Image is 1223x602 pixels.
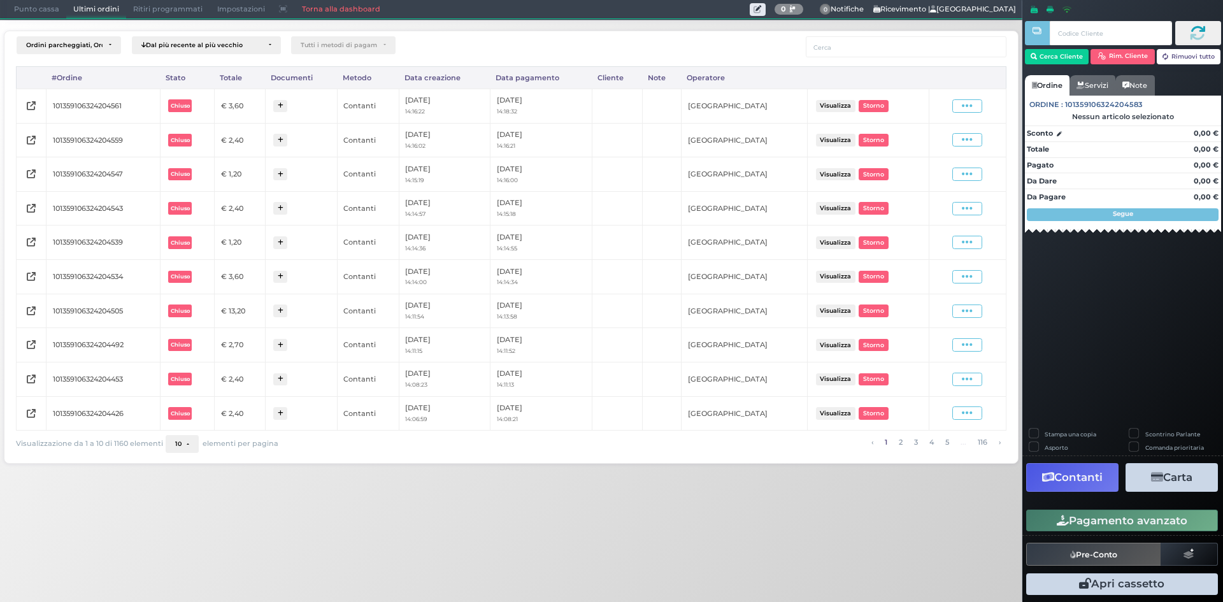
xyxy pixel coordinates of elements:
td: [DATE] [399,294,490,328]
div: #Ordine [46,67,161,89]
td: [GEOGRAPHIC_DATA] [682,89,808,123]
div: Data creazione [399,67,490,89]
small: 14:15:18 [497,210,516,217]
span: 10 [175,440,182,448]
button: Visualizza [816,134,855,146]
a: alla pagina 4 [926,435,937,449]
td: [GEOGRAPHIC_DATA] [682,294,808,328]
td: € 1,20 [215,157,265,192]
a: alla pagina 116 [974,435,991,449]
td: [DATE] [490,157,592,192]
td: 101359106324204453 [46,362,161,396]
strong: Sconto [1027,128,1053,139]
strong: Segue [1113,210,1133,218]
span: Punto cassa [7,1,66,18]
td: 101359106324204505 [46,294,161,328]
strong: Totale [1027,145,1049,154]
button: Storno [859,134,888,146]
td: [DATE] [490,362,592,396]
span: Ritiri programmati [126,1,210,18]
button: Rim. Cliente [1091,49,1155,64]
td: [DATE] [490,260,592,294]
button: Storno [859,339,888,351]
small: 14:16:02 [405,142,426,149]
button: Contanti [1026,463,1119,492]
td: [DATE] [399,123,490,157]
div: Data pagamento [490,67,592,89]
small: 14:08:21 [497,415,518,422]
button: Storno [859,373,888,385]
small: 14:11:54 [405,313,424,320]
td: [GEOGRAPHIC_DATA] [682,226,808,260]
small: 14:11:13 [497,381,514,388]
td: [DATE] [399,396,490,431]
a: Torna alla dashboard [294,1,387,18]
a: alla pagina 3 [910,435,921,449]
button: Storno [859,236,888,248]
td: € 1,20 [215,226,265,260]
b: Chiuso [171,205,190,211]
td: [DATE] [490,328,592,362]
td: Contanti [337,123,399,157]
td: [GEOGRAPHIC_DATA] [682,191,808,226]
button: Rimuovi tutto [1157,49,1221,64]
small: 14:14:34 [497,278,518,285]
label: Comanda prioritaria [1145,443,1204,452]
span: Impostazioni [210,1,272,18]
td: Contanti [337,89,399,123]
b: Chiuso [171,137,190,143]
td: [DATE] [490,226,592,260]
button: Storno [859,100,888,112]
div: Operatore [682,67,808,89]
button: Storno [859,168,888,180]
td: 101359106324204492 [46,328,161,362]
small: 14:14:55 [497,245,517,252]
td: 101359106324204547 [46,157,161,192]
button: Storno [859,305,888,317]
input: Cerca [806,36,1006,57]
strong: Da Pagare [1027,192,1066,201]
strong: 0,00 € [1194,145,1219,154]
button: Storno [859,407,888,419]
button: Carta [1126,463,1218,492]
td: 101359106324204543 [46,191,161,226]
small: 14:18:32 [497,108,517,115]
td: € 2,70 [215,328,265,362]
td: [DATE] [490,191,592,226]
label: Asporto [1045,443,1068,452]
button: Visualizza [816,202,855,214]
a: Servizi [1069,75,1115,96]
small: 14:14:36 [405,245,426,252]
a: alla pagina 2 [895,435,906,449]
b: Chiuso [171,410,190,417]
strong: 0,00 € [1194,176,1219,185]
button: Storno [859,202,888,214]
td: Contanti [337,226,399,260]
a: alla pagina 5 [941,435,952,449]
td: 101359106324204561 [46,89,161,123]
small: 14:08:23 [405,381,427,388]
div: Cliente [592,67,642,89]
b: Chiuso [171,103,190,109]
span: Ultimi ordini [66,1,126,18]
a: pagina successiva [995,435,1004,449]
td: [DATE] [490,294,592,328]
button: Pagamento avanzato [1026,510,1218,531]
small: 14:11:15 [405,347,422,354]
button: Tutti i metodi di pagamento [291,36,396,54]
button: Visualizza [816,271,855,283]
td: € 2,40 [215,362,265,396]
a: pagina precedente [868,435,876,449]
small: 14:15:19 [405,176,424,183]
td: Contanti [337,157,399,192]
td: [DATE] [399,191,490,226]
b: Chiuso [171,240,190,246]
div: Stato [161,67,215,89]
button: Pre-Conto [1026,543,1161,566]
small: 14:14:57 [405,210,426,217]
small: 14:14:00 [405,278,427,285]
small: 14:11:52 [497,347,515,354]
div: Totale [215,67,265,89]
td: Contanti [337,191,399,226]
span: Ordine : [1029,99,1063,110]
